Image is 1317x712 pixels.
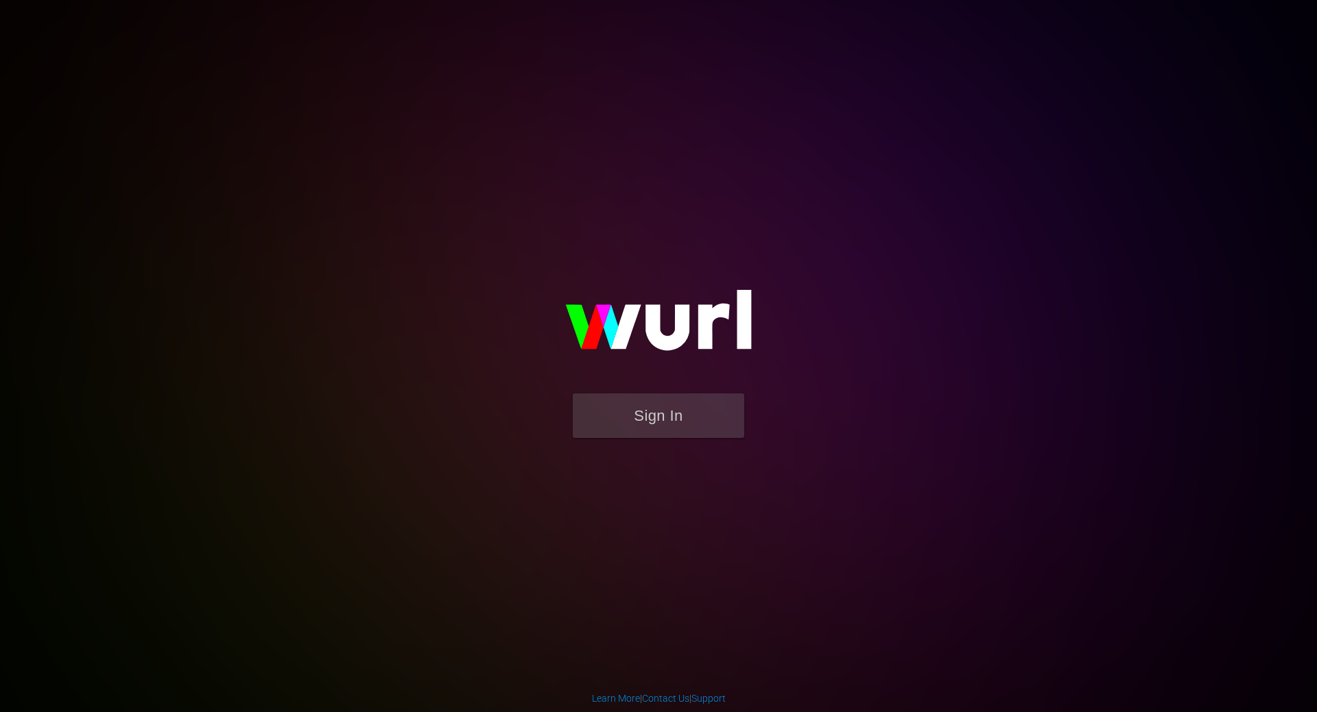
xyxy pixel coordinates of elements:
a: Support [691,693,726,704]
a: Contact Us [642,693,689,704]
a: Learn More [592,693,640,704]
div: | | [592,691,726,705]
button: Sign In [573,393,744,438]
img: wurl-logo-on-black-223613ac3d8ba8fe6dc639794a292ebdb59501304c7dfd60c99c58986ef67473.svg [521,260,796,393]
